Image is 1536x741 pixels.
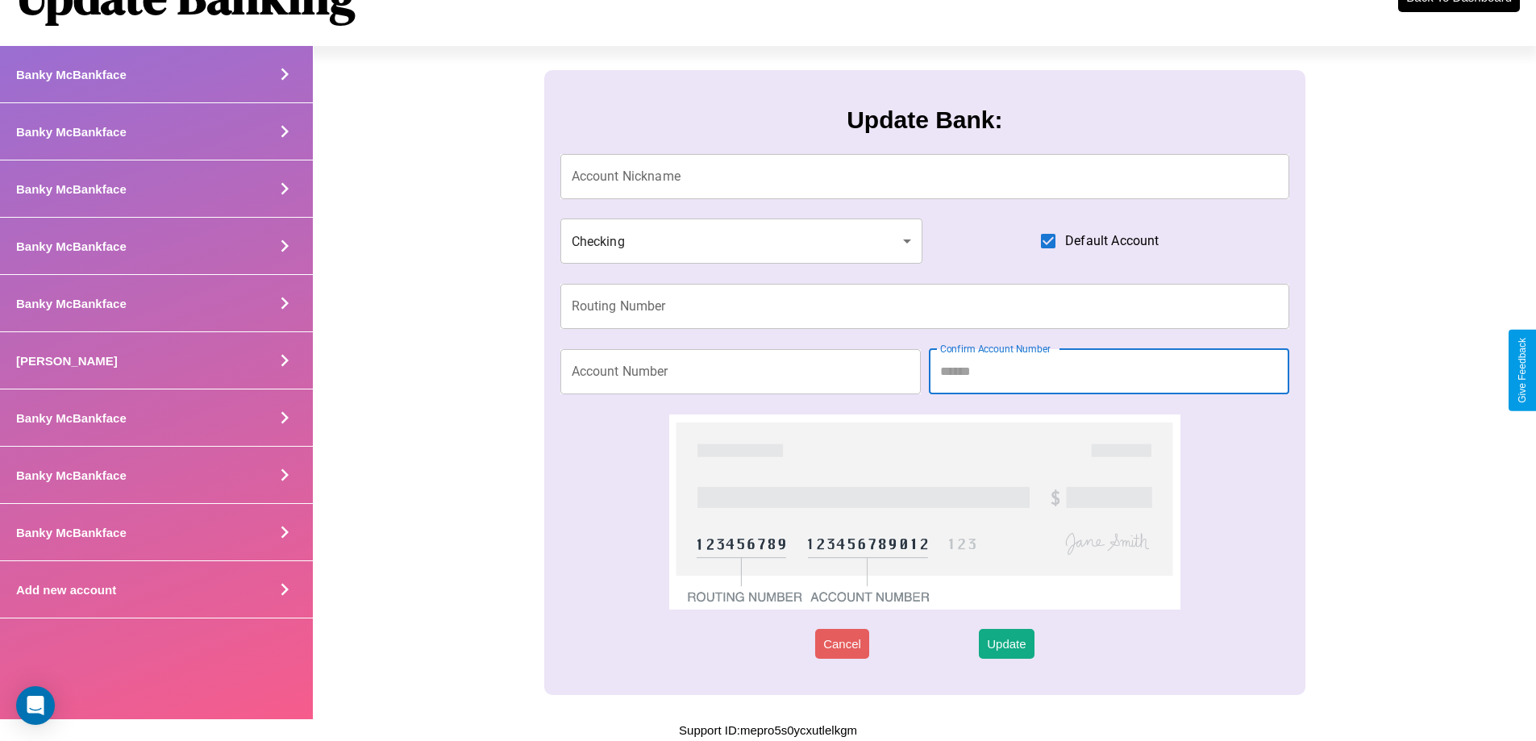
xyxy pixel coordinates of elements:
img: check [669,414,1180,610]
h4: Banky McBankface [16,411,127,425]
h4: Add new account [16,583,116,597]
button: Update [979,629,1034,659]
h4: Banky McBankface [16,125,127,139]
span: Default Account [1065,231,1159,251]
h4: Banky McBankface [16,68,127,81]
h4: [PERSON_NAME] [16,354,118,368]
button: Cancel [815,629,869,659]
div: Checking [560,219,923,264]
h4: Banky McBankface [16,182,127,196]
h3: Update Bank: [847,106,1002,134]
h4: Banky McBankface [16,468,127,482]
label: Confirm Account Number [940,342,1051,356]
h4: Banky McBankface [16,297,127,310]
h4: Banky McBankface [16,526,127,539]
h4: Banky McBankface [16,239,127,253]
div: Open Intercom Messenger [16,686,55,725]
div: Give Feedback [1517,338,1528,403]
p: Support ID: mepro5s0ycxutlelkgm [679,719,857,741]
